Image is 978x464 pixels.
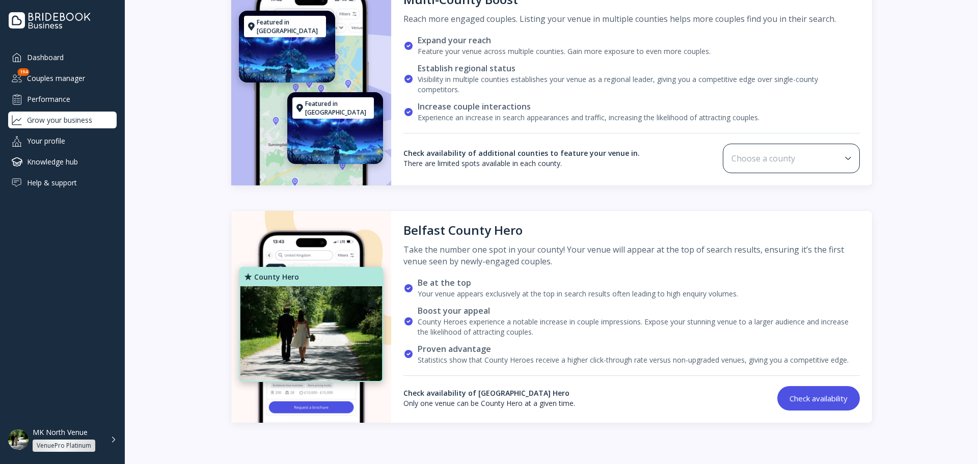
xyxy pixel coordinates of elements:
img: dpr=1,fit=cover,g=face,w=231,h=449 [251,224,371,457]
div: Take the number one spot in your county! Your venue will appear at the top of search results, ens... [403,223,860,267]
div: Couples manager [8,70,117,87]
div: Be at the top [418,277,738,289]
img: dpr=1,fit=cover,g=face,w=48,h=48 [8,429,29,450]
div: VenuePro Platinum [37,442,91,450]
div: Featured in [GEOGRAPHIC_DATA] [244,16,325,37]
div: Only one venue can be County Hero at a given time. [403,388,769,408]
img: dpr=1,fit=cover,g=face,w=200,h=150 [239,11,335,83]
img: dpr=1,fit=cover,g=face,w=200,h=150 [287,92,384,165]
h4: Belfast County Hero [403,223,523,238]
button: Check availability [777,386,860,411]
img: dpr=1,fit=cover,g=face,w=300,h=200 [240,286,382,381]
div: Choose a county [731,153,841,165]
div: Check availability of [GEOGRAPHIC_DATA] Hero [403,388,769,398]
a: Couples manager194 [8,70,117,87]
div: Proven advantage [418,343,849,355]
div: Featured in [GEOGRAPHIC_DATA] [292,97,374,119]
div: Boost your appeal [418,305,860,317]
a: Grow your business [8,112,117,128]
a: Your profile [8,132,117,149]
div: MK North Venue [33,428,88,437]
div: County Hero [240,268,382,286]
div: There are limited spots available in each county. [403,148,715,169]
div: Check availability [790,394,848,402]
div: Check availability of additional counties to feature your venue in. [403,148,715,158]
div: Visibility in multiple counties establishes your venue as a regional leader, giving you a competi... [418,74,860,95]
div: Your venue appears exclusively at the top in search results often leading to high enquiry volumes. [418,289,738,299]
div: Feature your venue across multiple counties. Gain more exposure to even more couples. [418,46,711,57]
div: Increase couple interactions [418,101,759,113]
a: Dashboard [8,49,117,66]
iframe: Chat Widget [927,415,978,464]
div: Statistics show that County Heroes receive a higher click-through rate versus non-upgraded venues... [418,355,849,365]
a: Knowledge hub [8,153,117,170]
div: Expand your reach [418,35,711,46]
div: Experience an increase in search appearances and traffic, increasing the likelihood of attracting... [418,113,759,123]
a: Performance [8,91,117,107]
div: County Heroes experience a notable increase in couple impressions. Expose your stunning venue to ... [418,317,860,337]
a: Help & support [8,174,117,191]
div: 194 [18,68,30,76]
div: Establish regional status [418,63,860,74]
